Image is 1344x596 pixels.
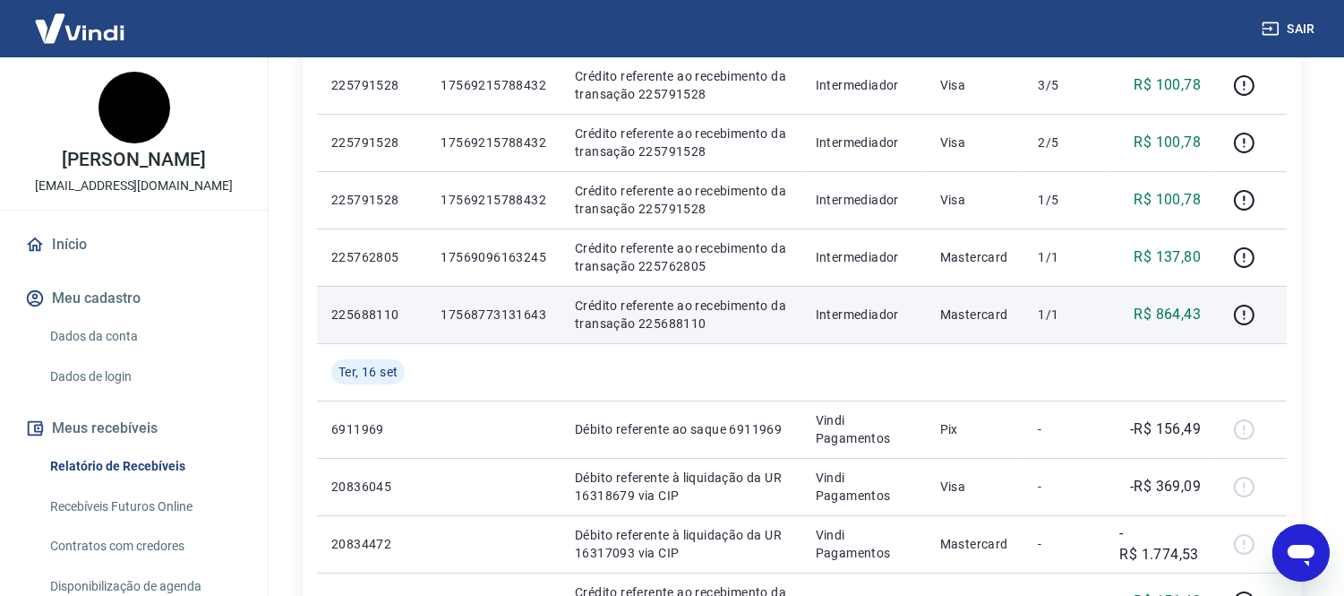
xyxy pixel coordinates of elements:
[816,411,912,447] p: Vindi Pagamentos
[21,279,246,318] button: Meu cadastro
[816,191,912,209] p: Intermediador
[575,420,787,438] p: Débito referente ao saque 6911969
[940,191,1010,209] p: Visa
[331,134,412,151] p: 225791528
[1038,478,1091,496] p: -
[43,358,246,395] a: Dados de login
[1272,524,1330,582] iframe: Botão para abrir a janela de mensagens
[35,177,233,195] p: [EMAIL_ADDRESS][DOMAIN_NAME]
[816,76,912,94] p: Intermediador
[331,535,412,553] p: 20834472
[1134,189,1202,211] p: R$ 100,78
[1130,419,1201,440] p: -R$ 156,49
[43,448,246,485] a: Relatório de Recebíveis
[816,134,912,151] p: Intermediador
[1038,134,1091,151] p: 2/5
[940,134,1010,151] p: Visa
[575,239,787,275] p: Crédito referente ao recebimento da transação 225762805
[1134,246,1202,268] p: R$ 137,80
[441,191,546,209] p: 17569215788432
[331,248,412,266] p: 225762805
[1134,304,1202,325] p: R$ 864,43
[331,76,412,94] p: 225791528
[21,225,246,264] a: Início
[21,409,246,448] button: Meus recebíveis
[331,420,412,438] p: 6911969
[575,297,787,333] p: Crédito referente ao recebimento da transação 225688110
[441,248,546,266] p: 17569096163245
[575,67,787,103] p: Crédito referente ao recebimento da transação 225791528
[940,478,1010,496] p: Visa
[331,478,412,496] p: 20836045
[1038,306,1091,324] p: 1/1
[43,528,246,565] a: Contratos com credores
[575,526,787,562] p: Débito referente à liquidação da UR 16317093 via CIP
[21,1,138,56] img: Vindi
[441,306,546,324] p: 17568773131643
[331,191,412,209] p: 225791528
[98,72,170,143] img: 468e39f3-ae63-41cb-bb53-db79ca1a51eb.jpeg
[940,76,1010,94] p: Visa
[575,182,787,218] p: Crédito referente ao recebimento da transação 225791528
[940,420,1010,438] p: Pix
[1120,523,1202,566] p: -R$ 1.774,53
[575,125,787,160] p: Crédito referente ao recebimento da transação 225791528
[43,488,246,525] a: Recebíveis Futuros Online
[441,134,546,151] p: 17569215788432
[1038,535,1091,553] p: -
[940,535,1010,553] p: Mastercard
[816,248,912,266] p: Intermediador
[62,151,205,169] p: [PERSON_NAME]
[43,318,246,355] a: Dados da conta
[331,306,412,324] p: 225688110
[940,248,1010,266] p: Mastercard
[816,306,912,324] p: Intermediador
[1134,132,1202,153] p: R$ 100,78
[575,469,787,505] p: Débito referente à liquidação da UR 16318679 via CIP
[1038,248,1091,266] p: 1/1
[1258,13,1323,46] button: Sair
[1038,76,1091,94] p: 3/5
[940,306,1010,324] p: Mastercard
[338,363,398,381] span: Ter, 16 set
[1134,74,1202,96] p: R$ 100,78
[441,76,546,94] p: 17569215788432
[1038,420,1091,438] p: -
[1038,191,1091,209] p: 1/5
[816,526,912,562] p: Vindi Pagamentos
[1130,476,1201,497] p: -R$ 369,09
[816,469,912,505] p: Vindi Pagamentos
